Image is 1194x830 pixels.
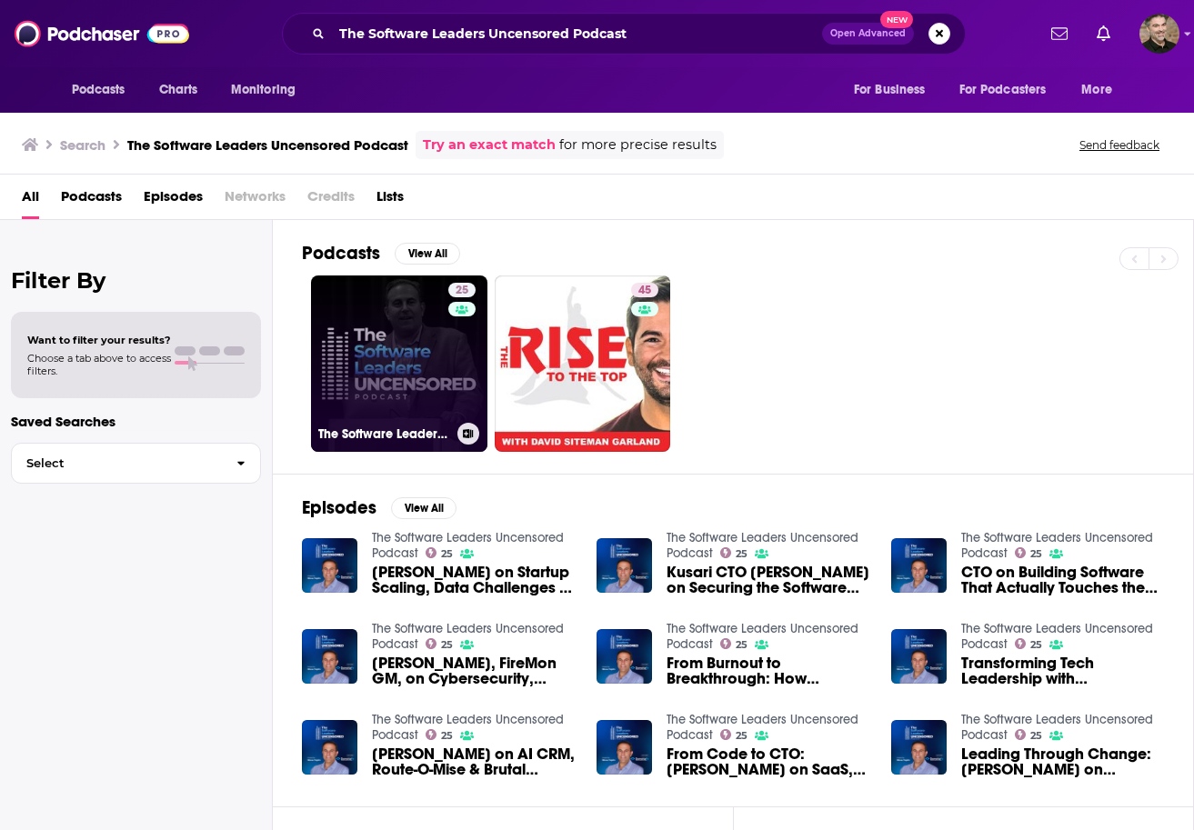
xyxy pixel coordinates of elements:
[72,77,125,103] span: Podcasts
[391,497,457,519] button: View All
[302,242,380,265] h2: Podcasts
[426,638,454,649] a: 25
[667,621,858,652] a: The Software Leaders Uncensored Podcast
[559,135,717,155] span: for more precise results
[638,282,651,300] span: 45
[667,712,858,743] a: The Software Leaders Uncensored Podcast
[147,73,209,107] a: Charts
[426,729,454,740] a: 25
[15,16,189,51] img: Podchaser - Follow, Share and Rate Podcasts
[1030,550,1042,558] span: 25
[27,334,171,346] span: Want to filter your results?
[880,11,913,28] span: New
[961,530,1153,561] a: The Software Leaders Uncensored Podcast
[961,565,1164,595] span: CTO on Building Software That Actually Touches the Real World | [PERSON_NAME]
[332,19,822,48] input: Search podcasts, credits, & more...
[372,655,575,686] span: [PERSON_NAME], FireMon GM, on Cybersecurity, Acquisitions & Leadership Retreats in the Rockies
[597,720,652,775] a: From Code to CTO: Jason Gilmore on SaaS, No-Code, and Private Equity Leadership
[144,182,203,219] a: Episodes
[302,720,357,775] img: Rick Schott on AI CRM, Route-O-Mise & Brutal Startup Lessons for Tech Leaders
[667,746,869,777] span: From Code to CTO: [PERSON_NAME] on SaaS, No-Code, and Private Equity Leadership
[441,732,453,740] span: 25
[318,426,450,442] h3: The Software Leaders Uncensored Podcast
[372,746,575,777] span: [PERSON_NAME] on AI CRM, Route-O-Mise & Brutal Startup Lessons for Tech Leaders
[1139,14,1179,54] img: User Profile
[1030,641,1042,649] span: 25
[311,275,487,452] a: 25The Software Leaders Uncensored Podcast
[736,550,748,558] span: 25
[22,182,39,219] a: All
[159,77,198,103] span: Charts
[854,77,926,103] span: For Business
[302,242,460,265] a: PodcastsView All
[376,182,404,219] a: Lists
[1030,732,1042,740] span: 25
[1069,73,1135,107] button: open menu
[372,746,575,777] a: Rick Schott on AI CRM, Route-O-Mise & Brutal Startup Lessons for Tech Leaders
[11,443,261,484] button: Select
[59,73,149,107] button: open menu
[61,182,122,219] a: Podcasts
[218,73,319,107] button: open menu
[667,746,869,777] a: From Code to CTO: Jason Gilmore on SaaS, No-Code, and Private Equity Leadership
[597,629,652,685] img: From Burnout to Breakthrough: How Lena Skilarova Mordvinova Reinvented Startup Leadership
[302,496,457,519] a: EpisodesView All
[11,413,261,430] p: Saved Searches
[441,641,453,649] span: 25
[1015,547,1043,558] a: 25
[841,73,948,107] button: open menu
[372,712,564,743] a: The Software Leaders Uncensored Podcast
[1074,137,1165,153] button: Send feedback
[822,23,914,45] button: Open AdvancedNew
[282,13,966,55] div: Search podcasts, credits, & more...
[961,712,1153,743] a: The Software Leaders Uncensored Podcast
[597,538,652,594] img: Kusari CTO Michael Lieberman on Securing the Software Supply Chain & Fighting AI Slop Squatting
[27,352,171,377] span: Choose a tab above to access filters.
[667,565,869,595] span: Kusari CTO [PERSON_NAME] on Securing the Software Supply Chain & Fighting AI Slop Squatting
[891,538,947,594] img: CTO on Building Software That Actually Touches the Real World | Kumar Srivastava
[720,638,748,649] a: 25
[667,530,858,561] a: The Software Leaders Uncensored Podcast
[11,267,261,294] h2: Filter By
[961,746,1164,777] a: Leading Through Change: Mark Losey on Innovation, People & Software Strategy
[423,135,556,155] a: Try an exact match
[1139,14,1179,54] span: Logged in as osbennn
[495,275,671,452] a: 45
[127,136,408,154] h3: The Software Leaders Uncensored Podcast
[302,629,357,685] a: Justin Stouder, FireMon GM, on Cybersecurity, Acquisitions & Leadership Retreats in the Rockies
[959,77,1047,103] span: For Podcasters
[395,243,460,265] button: View All
[302,538,357,594] img: Jason Tesser on Startup Scaling, Data Challenges & Job Hunt Lessons | Software Leaders Uncensored
[667,565,869,595] a: Kusari CTO Michael Lieberman on Securing the Software Supply Chain & Fighting AI Slop Squatting
[1015,729,1043,740] a: 25
[307,182,355,219] span: Credits
[720,547,748,558] a: 25
[456,282,468,300] span: 25
[448,283,476,297] a: 25
[60,136,105,154] h3: Search
[426,547,454,558] a: 25
[948,73,1073,107] button: open menu
[961,655,1164,686] span: Transforming Tech Leadership with [PERSON_NAME]
[667,655,869,686] span: From Burnout to Breakthrough: How [PERSON_NAME] Mordvinova Reinvented Startup Leadership
[1089,18,1118,49] a: Show notifications dropdown
[372,565,575,595] span: [PERSON_NAME] on Startup Scaling, Data Challenges & Job [PERSON_NAME] Lessons | Software Leaders ...
[231,77,296,103] span: Monitoring
[891,629,947,685] img: Transforming Tech Leadership with John Mann
[12,457,222,469] span: Select
[736,732,748,740] span: 25
[1139,14,1179,54] button: Show profile menu
[736,641,748,649] span: 25
[1044,18,1075,49] a: Show notifications dropdown
[302,496,376,519] h2: Episodes
[441,550,453,558] span: 25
